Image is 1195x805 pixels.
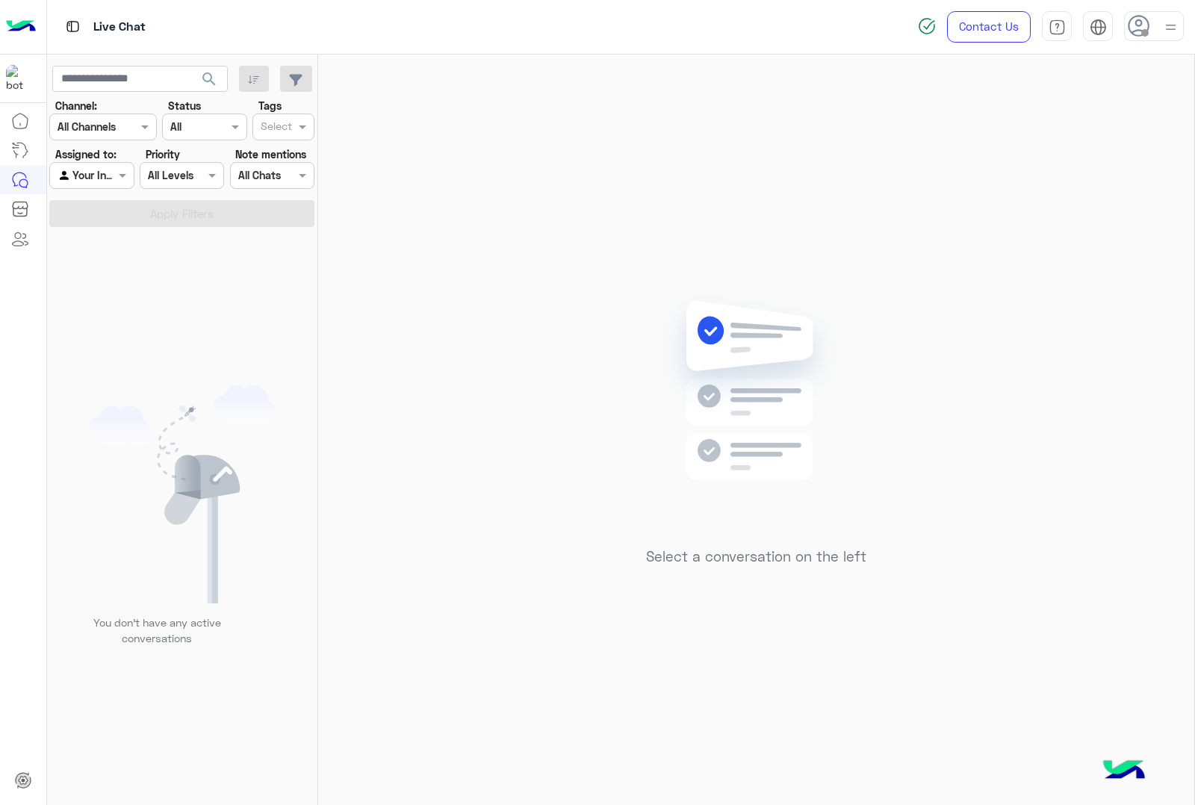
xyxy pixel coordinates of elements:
[235,146,306,162] label: Note mentions
[81,615,232,647] p: You don’t have any active conversations
[55,146,117,162] label: Assigned to:
[191,66,228,98] button: search
[646,548,866,565] h5: Select a conversation on the left
[200,70,218,88] span: search
[947,11,1031,43] a: Contact Us
[93,17,146,37] p: Live Chat
[1090,19,1107,36] img: tab
[258,118,292,137] div: Select
[6,65,33,92] img: 713415422032625
[1098,745,1150,798] img: hulul-logo.png
[1161,18,1180,37] img: profile
[648,289,864,537] img: no messages
[55,98,97,114] label: Channel:
[88,385,276,603] img: empty users
[6,11,36,43] img: Logo
[1049,19,1066,36] img: tab
[258,98,282,114] label: Tags
[168,98,201,114] label: Status
[49,200,314,227] button: Apply Filters
[1042,11,1072,43] a: tab
[918,17,936,35] img: spinner
[63,17,82,36] img: tab
[146,146,180,162] label: Priority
